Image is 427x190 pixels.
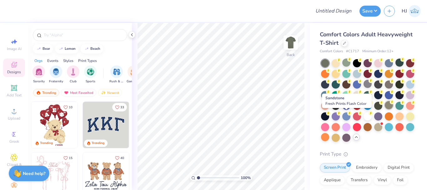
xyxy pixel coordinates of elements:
img: Rush & Bid Image [113,68,120,75]
img: Sports Image [87,68,94,75]
span: Designs [7,69,21,74]
button: filter button [67,65,79,84]
div: Newest [98,89,122,96]
div: Digital Print [384,163,414,172]
span: # C1717 [346,49,359,54]
img: trend_line.gif [36,47,41,51]
div: Foil [393,176,408,185]
img: trending.gif [36,90,41,95]
div: Orgs [34,58,43,64]
div: Print Types [78,58,97,64]
span: Sorority [33,79,45,84]
div: beach [90,47,100,50]
span: Comfort Colors Adult Heavyweight T-Shirt [320,31,413,47]
span: Fresh Prints Flash Color [325,101,366,106]
a: HJ [402,5,421,17]
div: Applique [320,176,345,185]
strong: Need help? [23,171,45,177]
span: Club [70,79,77,84]
button: bear [33,44,53,54]
img: 587403a7-0594-4a7f-b2bd-0ca67a3ff8dd [31,102,78,148]
input: Try "Alpha" [43,32,123,38]
span: Rush & Bid [109,79,124,84]
img: e74243e0-e378-47aa-a400-bc6bcb25063a [77,102,123,148]
div: Most Favorited [61,89,96,96]
button: filter button [109,65,124,84]
button: filter button [49,65,63,84]
span: 15 [69,157,73,160]
button: Save [359,6,381,17]
div: Styles [63,58,73,64]
span: Fraternity [49,79,63,84]
div: Trending [92,141,104,146]
button: Like [112,154,127,162]
div: Events [47,58,58,64]
div: Print Type [320,151,414,158]
div: filter for Rush & Bid [109,65,124,84]
span: HJ [402,8,407,15]
button: lemon [55,44,78,54]
div: bear [43,47,50,50]
div: filter for Fraternity [49,65,63,84]
img: Sorority Image [35,68,43,75]
div: Trending [33,89,59,96]
img: trend_line.gif [84,47,89,51]
img: Game Day Image [130,68,138,75]
img: edfb13fc-0e43-44eb-bea2-bf7fc0dd67f9 [129,102,175,148]
span: Minimum Order: 12 + [362,49,394,54]
div: Trending [40,141,53,146]
span: Clipart & logos [3,162,25,172]
img: trend_line.gif [58,47,63,51]
button: beach [81,44,103,54]
span: 10 [69,106,73,109]
span: 40 [120,157,124,160]
div: filter for Sorority [33,65,45,84]
span: 33 [120,106,124,109]
div: Screen Print [320,163,350,172]
button: Like [61,154,75,162]
button: filter button [33,65,45,84]
div: filter for Game Day [127,65,141,84]
div: Back [287,52,295,58]
div: Vinyl [374,176,391,185]
img: Fraternity Image [53,68,59,75]
div: filter for Club [67,65,79,84]
img: 3b9aba4f-e317-4aa7-a679-c95a879539bd [83,102,129,148]
button: Like [112,103,127,111]
img: Newest.gif [101,90,106,95]
span: Sports [86,79,95,84]
div: Embroidery [352,163,382,172]
span: Image AI [7,46,22,51]
span: 100 % [241,175,251,181]
div: Sandstone [322,94,372,108]
span: Greek [9,139,19,144]
span: Add Text [7,93,22,98]
span: Upload [8,116,20,121]
div: filter for Sports [84,65,97,84]
button: filter button [84,65,97,84]
img: most_fav.gif [64,90,69,95]
img: Club Image [70,68,77,75]
span: Comfort Colors [320,49,343,54]
img: Hughe Josh Cabanete [409,5,421,17]
img: Back [284,36,297,49]
span: Game Day [127,79,141,84]
button: Like [61,103,75,111]
input: Untitled Design [310,5,356,17]
button: filter button [127,65,141,84]
div: lemon [65,47,76,50]
div: Transfers [347,176,372,185]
